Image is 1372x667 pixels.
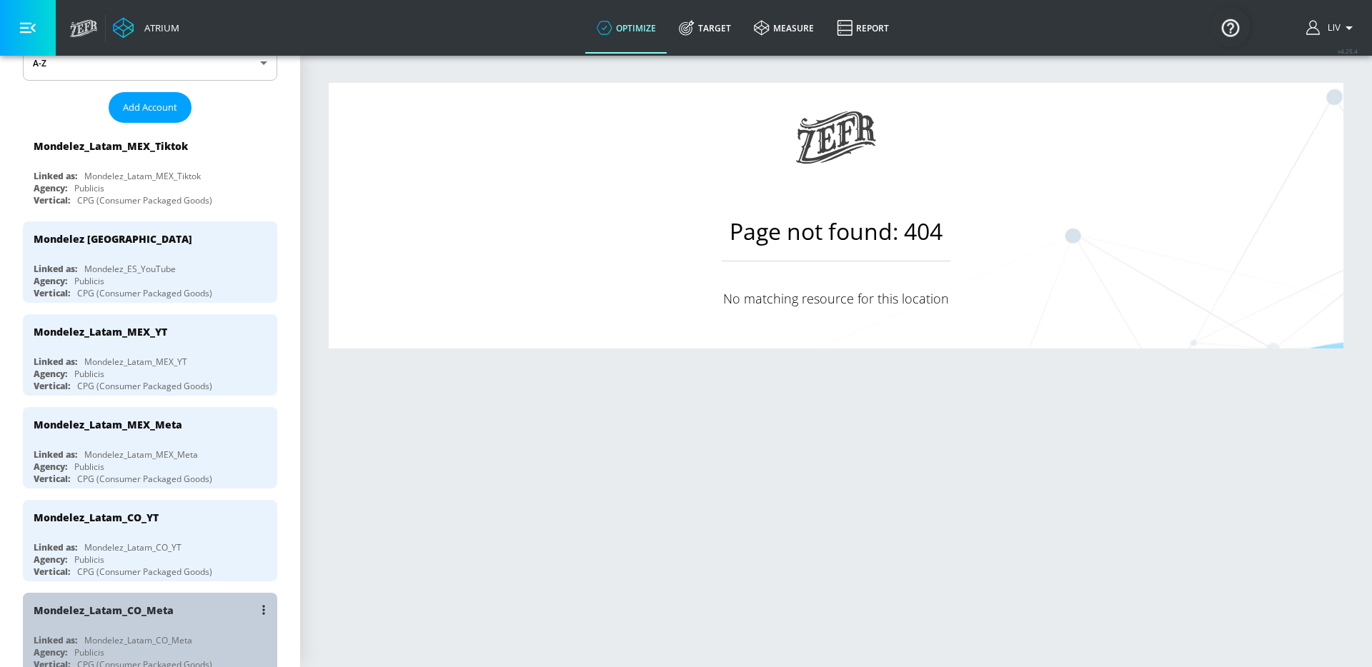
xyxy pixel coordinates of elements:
[585,2,667,54] a: optimize
[742,2,825,54] a: measure
[34,170,77,182] div: Linked as:
[113,17,179,39] a: Atrium
[34,139,188,153] div: Mondelez_Latam_MEX_Tiktok
[77,473,212,485] div: CPG (Consumer Packaged Goods)
[34,368,67,380] div: Agency:
[34,356,77,368] div: Linked as:
[74,182,104,194] div: Publicis
[34,182,67,194] div: Agency:
[34,541,77,553] div: Linked as:
[667,2,742,54] a: Target
[34,461,67,473] div: Agency:
[1306,19,1358,36] button: Liv
[34,418,182,431] div: Mondelez_Latam_MEX_Meta
[74,646,104,658] div: Publicis
[34,325,167,338] div: Mondelez_Latam_MEX_YT
[1322,23,1341,33] span: login as: liv.ho@zefr.com
[23,314,277,396] div: Mondelez_Latam_MEX_YTLinked as:Mondelez_Latam_MEX_YTAgency:PublicisVertical:CPG (Consumer Package...
[77,287,212,299] div: CPG (Consumer Packaged Goods)
[34,232,192,246] div: Mondelez [GEOGRAPHIC_DATA]
[77,566,212,578] div: CPG (Consumer Packaged Goods)
[34,287,70,299] div: Vertical:
[34,448,77,461] div: Linked as:
[1338,47,1358,55] span: v 4.25.4
[23,221,277,303] div: Mondelez [GEOGRAPHIC_DATA]Linked as:Mondelez_ES_YouTubeAgency:PublicisVertical:CPG (Consumer Pack...
[74,275,104,287] div: Publicis
[34,566,70,578] div: Vertical:
[123,99,177,116] span: Add Account
[34,511,159,524] div: Mondelez_Latam_CO_YT
[34,603,174,617] div: Mondelez_Latam_CO_Meta
[34,275,67,287] div: Agency:
[23,500,277,581] div: Mondelez_Latam_CO_YTLinked as:Mondelez_Latam_CO_YTAgency:PublicisVertical:CPG (Consumer Packaged ...
[84,263,176,275] div: Mondelez_ES_YouTube
[74,461,104,473] div: Publicis
[34,473,70,485] div: Vertical:
[34,263,77,275] div: Linked as:
[84,170,201,182] div: Mondelez_Latam_MEX_Tiktok
[84,541,182,553] div: Mondelez_Latam_CO_YT
[23,129,277,210] div: Mondelez_Latam_MEX_TiktokLinked as:Mondelez_Latam_MEX_TiktokAgency:PublicisVertical:CPG (Consumer...
[77,194,212,206] div: CPG (Consumer Packaged Goods)
[74,368,104,380] div: Publicis
[34,553,67,566] div: Agency:
[34,634,77,646] div: Linked as:
[23,45,277,81] div: A-Z
[722,216,950,261] h1: Page not found: 404
[1211,7,1251,47] button: Open Resource Center
[34,380,70,392] div: Vertical:
[84,448,198,461] div: Mondelez_Latam_MEX_Meta
[139,21,179,34] div: Atrium
[722,290,950,307] p: No matching resource for this location
[825,2,900,54] a: Report
[109,92,192,123] button: Add Account
[84,356,187,368] div: Mondelez_Latam_MEX_YT
[84,634,192,646] div: Mondelez_Latam_CO_Meta
[23,407,277,488] div: Mondelez_Latam_MEX_MetaLinked as:Mondelez_Latam_MEX_MetaAgency:PublicisVertical:CPG (Consumer Pac...
[77,380,212,392] div: CPG (Consumer Packaged Goods)
[74,553,104,566] div: Publicis
[34,194,70,206] div: Vertical:
[34,646,67,658] div: Agency:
